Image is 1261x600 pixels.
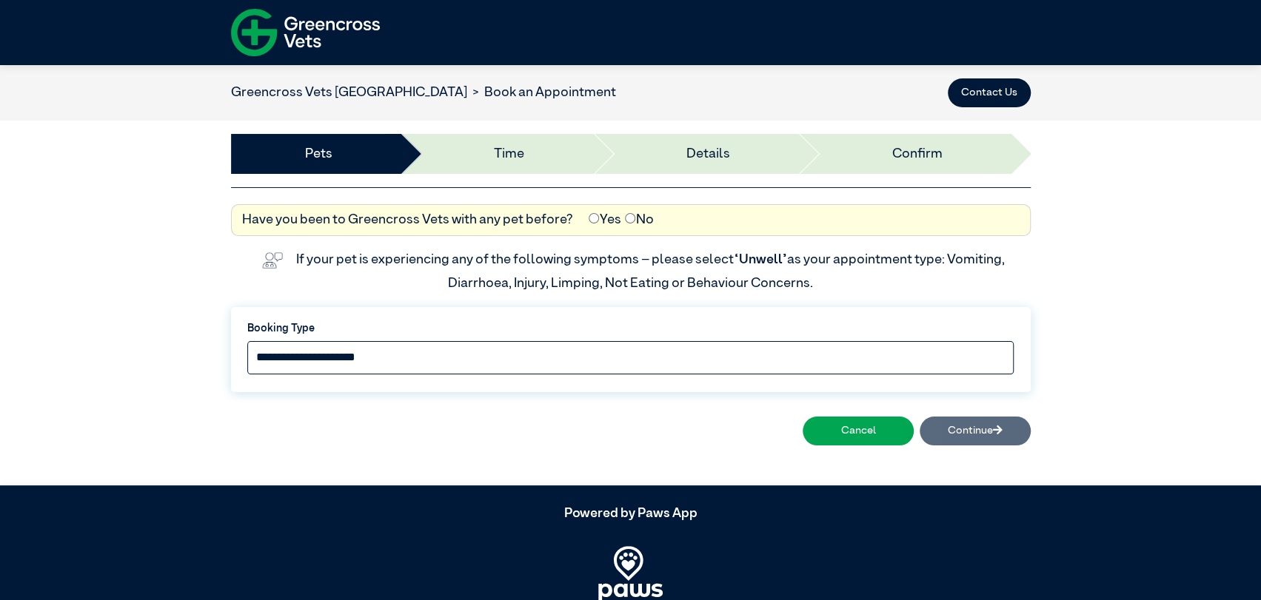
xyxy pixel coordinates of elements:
label: Booking Type [247,321,1014,337]
button: Cancel [803,417,914,446]
img: f-logo [231,4,381,61]
input: Yes [589,213,599,223]
label: If your pet is experiencing any of the following symptoms – please select as your appointment typ... [296,253,1007,290]
img: vet [256,247,288,274]
a: Greencross Vets [GEOGRAPHIC_DATA] [231,86,467,99]
a: Pets [305,144,332,164]
input: No [625,213,635,223]
label: Have you been to Greencross Vets with any pet before? [242,210,573,230]
nav: breadcrumb [231,83,616,103]
li: Book an Appointment [467,83,616,103]
label: No [625,210,653,230]
button: Contact Us [948,78,1031,108]
span: “Unwell” [734,253,787,266]
h5: Powered by Paws App [231,506,1031,522]
label: Yes [589,210,621,230]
